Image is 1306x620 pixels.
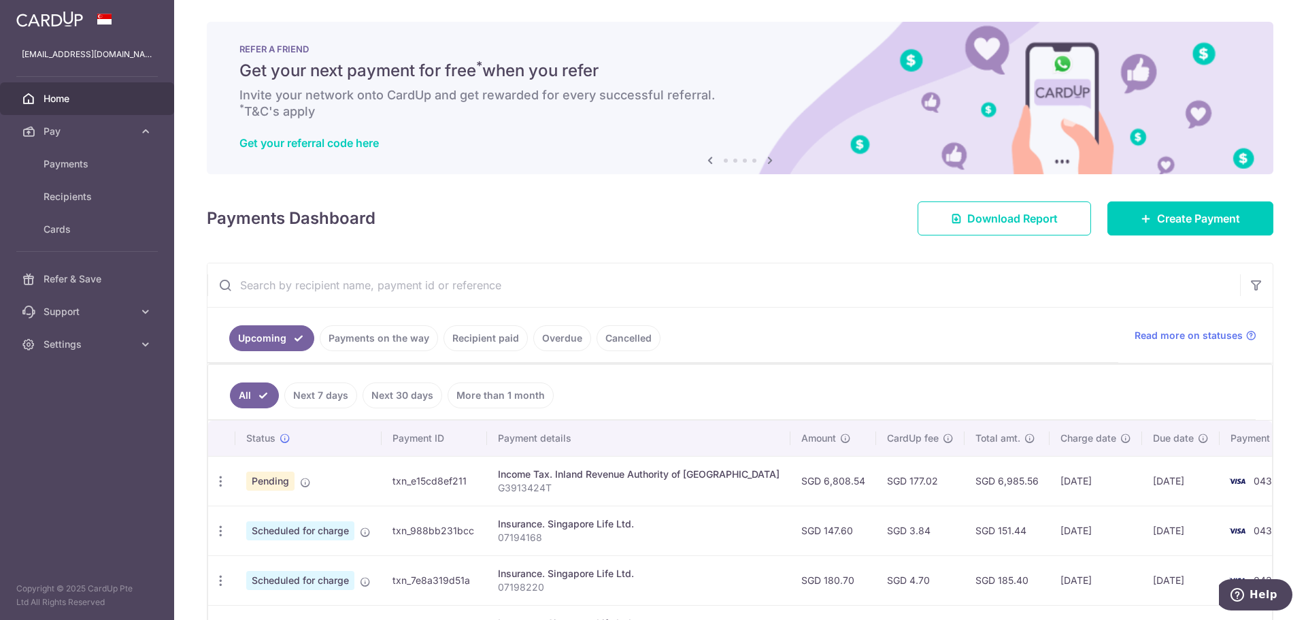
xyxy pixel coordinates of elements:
[1050,506,1142,555] td: [DATE]
[1050,456,1142,506] td: [DATE]
[448,382,554,408] a: More than 1 month
[801,431,836,445] span: Amount
[246,472,295,491] span: Pending
[1142,506,1220,555] td: [DATE]
[965,456,1050,506] td: SGD 6,985.56
[44,157,133,171] span: Payments
[498,468,780,481] div: Income Tax. Inland Revenue Authority of [GEOGRAPHIC_DATA]
[1153,431,1194,445] span: Due date
[876,555,965,605] td: SGD 4.70
[1254,525,1278,536] span: 0434
[967,210,1058,227] span: Download Report
[363,382,442,408] a: Next 30 days
[1254,574,1278,586] span: 0434
[918,201,1091,235] a: Download Report
[790,456,876,506] td: SGD 6,808.54
[1142,555,1220,605] td: [DATE]
[44,272,133,286] span: Refer & Save
[790,506,876,555] td: SGD 147.60
[498,481,780,495] p: G3913424T
[498,581,780,594] p: 07198220
[16,11,83,27] img: CardUp
[320,325,438,351] a: Payments on the way
[1224,572,1251,589] img: Bank Card
[975,431,1020,445] span: Total amt.
[1050,555,1142,605] td: [DATE]
[382,456,487,506] td: txn_e15cd8ef211
[1224,523,1251,539] img: Bank Card
[1060,431,1116,445] span: Charge date
[230,382,279,408] a: All
[1254,475,1278,487] span: 0434
[239,87,1241,120] h6: Invite your network onto CardUp and get rewarded for every successful referral. T&C's apply
[1224,473,1251,489] img: Bank Card
[246,431,275,445] span: Status
[44,125,133,138] span: Pay
[239,60,1241,82] h5: Get your next payment for free when you refer
[44,190,133,203] span: Recipients
[382,421,487,456] th: Payment ID
[239,44,1241,54] p: REFER A FRIEND
[44,338,133,351] span: Settings
[1107,201,1273,235] a: Create Payment
[207,263,1240,307] input: Search by recipient name, payment id or reference
[965,506,1050,555] td: SGD 151.44
[1135,329,1256,342] a: Read more on statuses
[597,325,660,351] a: Cancelled
[229,325,314,351] a: Upcoming
[1142,456,1220,506] td: [DATE]
[887,431,939,445] span: CardUp fee
[246,571,354,590] span: Scheduled for charge
[44,92,133,105] span: Home
[443,325,528,351] a: Recipient paid
[284,382,357,408] a: Next 7 days
[498,531,780,544] p: 07194168
[44,305,133,319] span: Support
[1219,579,1292,613] iframe: Opens a widget where you can find more information
[382,555,487,605] td: txn_7e8a319d51a
[207,206,375,231] h4: Payments Dashboard
[22,48,152,61] p: [EMAIL_ADDRESS][DOMAIN_NAME]
[876,506,965,555] td: SGD 3.84
[1157,210,1240,227] span: Create Payment
[487,421,790,456] th: Payment details
[1135,329,1243,342] span: Read more on statuses
[790,555,876,605] td: SGD 180.70
[246,521,354,540] span: Scheduled for charge
[876,456,965,506] td: SGD 177.02
[207,22,1273,174] img: RAF banner
[44,223,133,236] span: Cards
[533,325,591,351] a: Overdue
[382,506,487,555] td: txn_988bb231bcc
[498,567,780,581] div: Insurance. Singapore Life Ltd.
[498,517,780,531] div: Insurance. Singapore Life Ltd.
[965,555,1050,605] td: SGD 185.40
[239,136,379,150] a: Get your referral code here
